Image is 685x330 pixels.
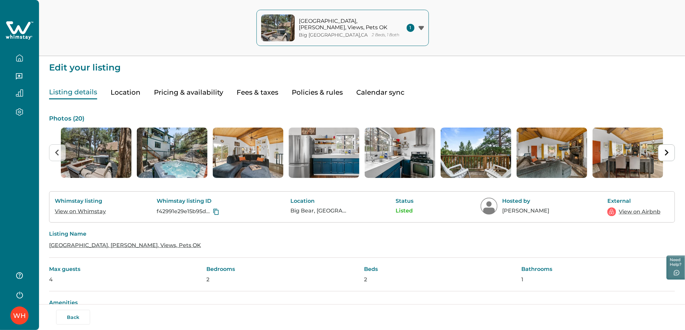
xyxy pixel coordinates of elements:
[522,276,675,283] p: 1
[292,86,343,99] button: Policies & rules
[61,128,131,178] li: 1 of 20
[49,144,66,161] button: Previous slide
[49,56,675,72] p: Edit your listing
[365,128,435,178] img: list-photos
[396,207,433,214] p: Listed
[213,128,283,178] li: 3 of 20
[49,266,203,273] p: Max guests
[261,14,295,41] img: property-cover
[111,86,140,99] button: Location
[365,128,435,178] li: 5 of 20
[607,198,661,204] p: External
[441,128,511,178] img: list-photos
[154,86,223,99] button: Pricing & availability
[289,128,359,178] img: list-photos
[207,276,360,283] p: 2
[157,198,242,204] p: Whimstay listing ID
[290,207,348,214] p: Big Bear, [GEOGRAPHIC_DATA], [GEOGRAPHIC_DATA]
[517,128,587,178] img: list-photos
[619,208,660,216] a: View on Airbnb
[49,299,675,306] p: Amenities
[372,33,400,38] p: 2 Beds, 1 Bath
[290,198,348,204] p: Location
[364,276,518,283] p: 2
[502,198,559,204] p: Hosted by
[55,198,109,204] p: Whimstay listing
[407,24,414,32] span: 1
[364,266,518,273] p: Beds
[517,128,587,178] li: 7 of 20
[658,144,675,161] button: Next slide
[157,208,211,215] p: f42991e29e15b95d4f25bc7e9ac1bead
[237,86,278,99] button: Fees & taxes
[49,86,97,99] button: Listing details
[49,231,675,237] p: Listing Name
[137,128,207,178] img: list-photos
[502,207,559,214] p: [PERSON_NAME]
[593,128,663,178] img: list-photos
[396,198,433,204] p: Status
[13,308,26,324] div: Whimstay Host
[593,128,663,178] li: 8 of 20
[522,266,675,273] p: Bathrooms
[256,10,429,46] button: property-cover[GEOGRAPHIC_DATA], [PERSON_NAME], Views, Pets OKBig [GEOGRAPHIC_DATA],CA2 Beds, 1 B...
[49,115,675,122] p: Photos ( 20 )
[289,128,359,178] li: 4 of 20
[56,310,90,325] button: Back
[299,32,368,38] p: Big [GEOGRAPHIC_DATA] , CA
[49,242,201,248] a: [GEOGRAPHIC_DATA], [PERSON_NAME], Views, Pets OK
[213,128,283,178] img: list-photos
[207,266,360,273] p: Bedrooms
[299,18,390,31] p: [GEOGRAPHIC_DATA], [PERSON_NAME], Views, Pets OK
[49,276,203,283] p: 4
[137,128,207,178] li: 2 of 20
[441,128,511,178] li: 6 of 20
[356,86,404,99] button: Calendar sync
[55,208,106,215] a: View on Whimstay
[61,128,131,178] img: list-photos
